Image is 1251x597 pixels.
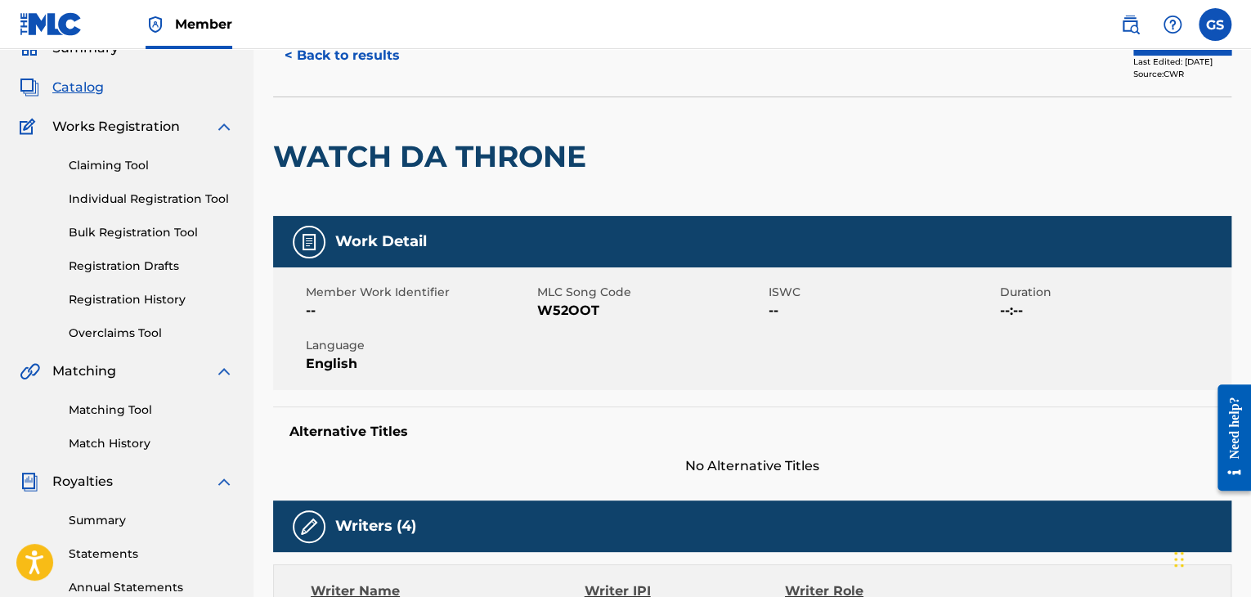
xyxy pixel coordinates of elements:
span: W52OOT [537,301,764,321]
div: User Menu [1199,8,1231,41]
a: Individual Registration Tool [69,191,234,208]
a: Public Search [1114,8,1146,41]
span: Royalties [52,472,113,492]
span: Member [175,15,232,34]
h5: Writers (4) [335,517,416,536]
iframe: Chat Widget [1169,518,1251,597]
img: MLC Logo [20,12,83,36]
a: Registration History [69,291,234,308]
span: English [306,354,533,374]
img: Top Rightsholder [146,15,165,34]
span: Language [306,337,533,354]
span: -- [306,301,533,321]
span: --:-- [1000,301,1227,321]
a: Matching Tool [69,402,234,419]
img: Works Registration [20,117,41,137]
a: Bulk Registration Tool [69,224,234,241]
div: Help [1156,8,1189,41]
span: Duration [1000,284,1227,301]
a: Summary [69,512,234,529]
a: Overclaims Tool [69,325,234,342]
img: expand [214,117,234,137]
span: Matching [52,361,116,381]
span: -- [769,301,996,321]
iframe: Resource Center [1205,372,1251,504]
img: Work Detail [299,232,319,252]
span: No Alternative Titles [273,456,1231,476]
span: ISWC [769,284,996,301]
img: Catalog [20,78,39,97]
a: Annual Statements [69,579,234,596]
img: Writers [299,517,319,536]
button: < Back to results [273,35,411,76]
img: help [1163,15,1182,34]
div: Drag [1174,535,1184,584]
span: Works Registration [52,117,180,137]
img: Royalties [20,472,39,492]
h5: Alternative Titles [289,424,1215,440]
a: CatalogCatalog [20,78,104,97]
img: expand [214,361,234,381]
img: Matching [20,361,40,381]
span: Member Work Identifier [306,284,533,301]
a: Registration Drafts [69,258,234,275]
div: Last Edited: [DATE] [1133,56,1231,68]
h2: WATCH DA THRONE [273,138,594,175]
img: search [1120,15,1140,34]
div: Source: CWR [1133,68,1231,80]
img: expand [214,472,234,492]
a: SummarySummary [20,38,119,58]
a: Match History [69,435,234,452]
a: Claiming Tool [69,157,234,174]
h5: Work Detail [335,232,427,251]
a: Statements [69,545,234,563]
span: Catalog [52,78,104,97]
span: MLC Song Code [537,284,764,301]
